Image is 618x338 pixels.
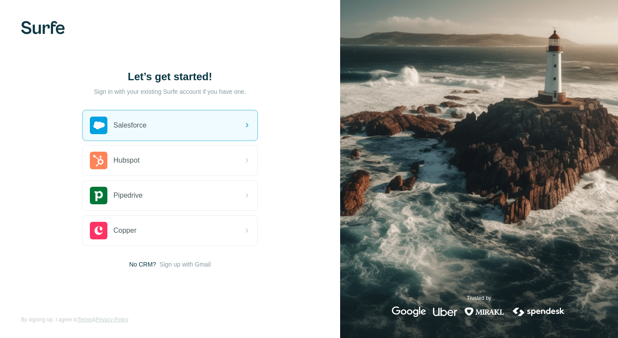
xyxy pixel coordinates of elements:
[114,225,136,236] span: Copper
[78,317,92,323] a: Terms
[129,260,156,269] span: No CRM?
[160,260,211,269] button: Sign up with Gmail
[90,187,107,204] img: pipedrive's logo
[94,87,246,96] p: Sign in with your existing Surfe account if you have one.
[90,152,107,169] img: hubspot's logo
[464,306,504,317] img: mirakl's logo
[114,155,140,166] span: Hubspot
[467,294,491,302] p: Trusted by
[433,306,457,317] img: uber's logo
[90,117,107,134] img: salesforce's logo
[114,120,147,131] span: Salesforce
[114,190,143,201] span: Pipedrive
[392,306,426,317] img: google's logo
[21,21,65,34] img: Surfe's logo
[96,317,128,323] a: Privacy Policy
[511,306,566,317] img: spendesk's logo
[82,70,258,84] h1: Let’s get started!
[90,222,107,239] img: copper's logo
[21,316,128,324] span: By signing up, I agree to &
